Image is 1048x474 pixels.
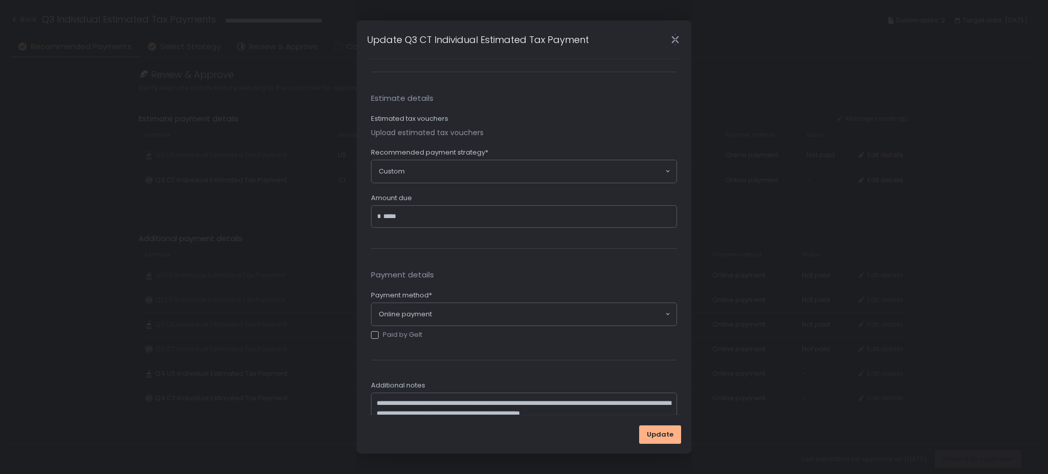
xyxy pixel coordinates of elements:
span: Recommended payment strategy* [371,148,488,157]
input: Search for option [432,309,664,319]
div: Close [659,34,691,46]
span: Update [647,430,673,439]
span: Additional notes [371,381,425,390]
span: Payment method* [371,291,432,300]
div: Search for option [372,160,676,183]
span: Payment details [371,269,677,281]
span: Estimate details [371,93,677,104]
span: Custom [379,167,405,176]
div: Search for option [372,303,676,326]
button: Update [639,425,681,444]
button: Upload estimated tax vouchers [371,127,484,138]
label: Estimated tax vouchers [371,114,448,123]
h1: Update Q3 CT Individual Estimated Tax Payment [367,33,589,47]
span: Online payment [379,310,432,319]
span: Amount due [371,193,412,203]
input: Search for option [405,166,664,177]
